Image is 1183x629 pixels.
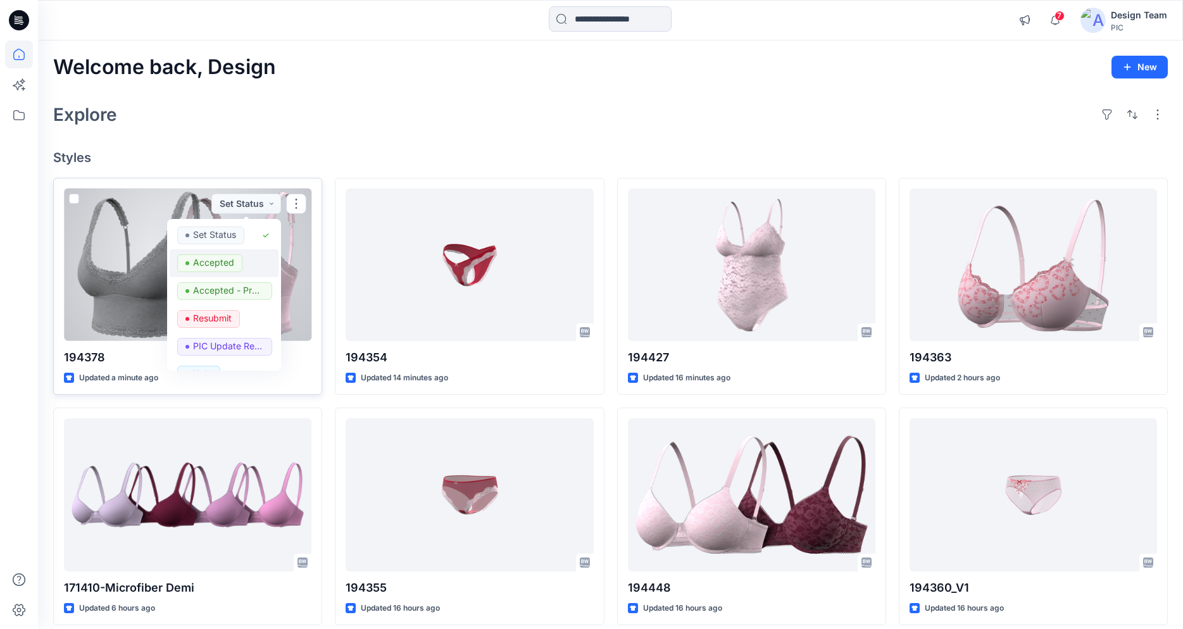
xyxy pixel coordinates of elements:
p: Hold [193,366,212,382]
a: 194363 [910,189,1157,341]
a: 194360_V1 [910,418,1157,571]
a: 194355 [346,418,593,571]
p: Updated 14 minutes ago [361,371,448,385]
p: 194378 [64,349,311,366]
p: Updated 16 minutes ago [643,371,730,385]
button: New [1111,56,1168,78]
p: Resubmit [193,310,232,327]
p: Updated 2 hours ago [925,371,1000,385]
p: PIC Update Ready to Review [193,338,264,354]
h2: Explore [53,104,117,125]
div: Design Team [1111,8,1167,23]
p: Updated a minute ago [79,371,158,385]
p: Updated 6 hours ago [79,602,155,615]
img: avatar [1080,8,1106,33]
p: 171410-Microfiber Demi [64,579,311,597]
p: 194355 [346,579,593,597]
p: 194427 [628,349,875,366]
p: 194363 [910,349,1157,366]
a: 194378 [64,189,311,341]
a: 171410-Microfiber Demi [64,418,311,571]
p: Updated 16 hours ago [925,602,1004,615]
span: 7 [1055,11,1065,21]
p: Set Status [193,227,236,243]
p: Accepted [193,254,234,271]
a: 194448 [628,418,875,571]
h4: Styles [53,150,1168,165]
p: Updated 16 hours ago [643,602,722,615]
p: 194360_V1 [910,579,1157,597]
p: Updated 16 hours ago [361,602,440,615]
p: Accepted - Proceed to Retailer SZ [193,282,264,299]
p: 194448 [628,579,875,597]
p: 194354 [346,349,593,366]
a: 194354 [346,189,593,341]
div: PIC [1111,23,1167,32]
a: 194427 [628,189,875,341]
h2: Welcome back, Design [53,56,276,79]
